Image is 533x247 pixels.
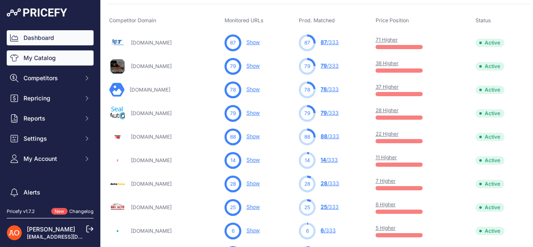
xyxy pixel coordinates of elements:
span: Active [476,62,504,71]
a: 28/333 [321,180,339,187]
a: 7 Higher [376,178,396,184]
a: 38 Higher [376,60,399,66]
span: Active [476,227,504,235]
span: 79 [321,63,327,69]
span: 87 [304,39,310,47]
span: 14 [230,157,236,164]
a: 71 Higher [376,37,398,43]
span: 87 [321,39,327,45]
a: 14/333 [321,157,338,163]
span: 79 [321,110,327,116]
button: Reports [7,111,94,126]
a: [DOMAIN_NAME] [131,181,172,187]
a: My Catalog [7,50,94,66]
button: Competitors [7,71,94,86]
span: Reports [24,114,78,123]
span: 28 [321,180,327,187]
img: Pricefy Logo [7,8,67,17]
span: 25 [304,204,310,211]
span: 25 [230,204,236,211]
a: 11 Higher [376,154,397,160]
span: Settings [24,134,78,143]
span: 79 [230,63,236,70]
a: 88/333 [321,133,339,139]
span: Active [476,203,504,212]
span: 14 [321,157,326,163]
a: 87/333 [321,39,339,45]
span: 78 [321,86,327,92]
span: 88 [230,133,236,141]
a: 79/333 [321,110,339,116]
span: Active [476,109,504,118]
a: [DOMAIN_NAME] [130,87,170,93]
span: 6 [306,227,309,235]
a: [DOMAIN_NAME] [131,228,172,234]
span: 88 [321,133,327,139]
a: [DOMAIN_NAME] [131,134,172,140]
div: Pricefy v1.7.2 [7,208,35,215]
a: Show [246,86,260,92]
a: Show [246,63,260,69]
span: New [51,208,68,215]
a: 37 Higher [376,84,399,90]
span: 79 [304,110,310,117]
span: 78 [304,86,310,94]
a: 6/333 [321,227,336,234]
span: 28 [304,180,310,188]
a: 22 Higher [376,131,399,137]
a: 5 Higher [376,225,396,231]
a: [DOMAIN_NAME] [131,157,172,163]
a: [PERSON_NAME] [27,226,75,233]
a: [DOMAIN_NAME] [131,39,172,46]
span: Repricing [24,94,78,102]
span: 87 [230,39,236,47]
nav: Sidebar [7,30,94,232]
span: 79 [304,63,310,70]
span: 79 [230,110,236,117]
a: [EMAIL_ADDRESS][DOMAIN_NAME] [27,234,115,240]
span: Active [476,39,504,47]
span: Active [476,180,504,188]
a: Show [246,39,260,45]
span: Competitor Domain [109,17,156,24]
a: Alerts [7,185,94,200]
span: Active [476,133,504,141]
span: Price Position [376,17,409,24]
a: 79/333 [321,63,339,69]
a: [DOMAIN_NAME] [131,110,172,116]
a: 78/333 [321,86,339,92]
button: Settings [7,131,94,146]
a: Show [246,180,260,187]
span: 14 [305,157,310,164]
a: Changelog [69,208,94,214]
a: Show [246,204,260,210]
a: 25/333 [321,204,339,210]
a: Dashboard [7,30,94,45]
span: Competitors [24,74,78,82]
span: Status [476,17,491,24]
a: [DOMAIN_NAME] [131,63,172,69]
a: Show [246,133,260,139]
span: 25 [321,204,327,210]
span: 6 [232,227,235,235]
a: Show [246,227,260,234]
a: Show [246,157,260,163]
span: Active [476,86,504,94]
span: Prod. Matched [299,17,335,24]
a: [DOMAIN_NAME] [131,204,172,210]
span: Active [476,156,504,165]
span: Monitored URLs [225,17,264,24]
span: 78 [230,86,236,94]
a: 28 Higher [376,107,399,113]
span: 28 [230,180,236,188]
span: 6 [321,227,324,234]
span: 88 [304,133,310,141]
span: My Account [24,155,78,163]
button: Repricing [7,91,94,106]
a: Show [246,110,260,116]
a: 6 Higher [376,201,396,208]
button: My Account [7,151,94,166]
